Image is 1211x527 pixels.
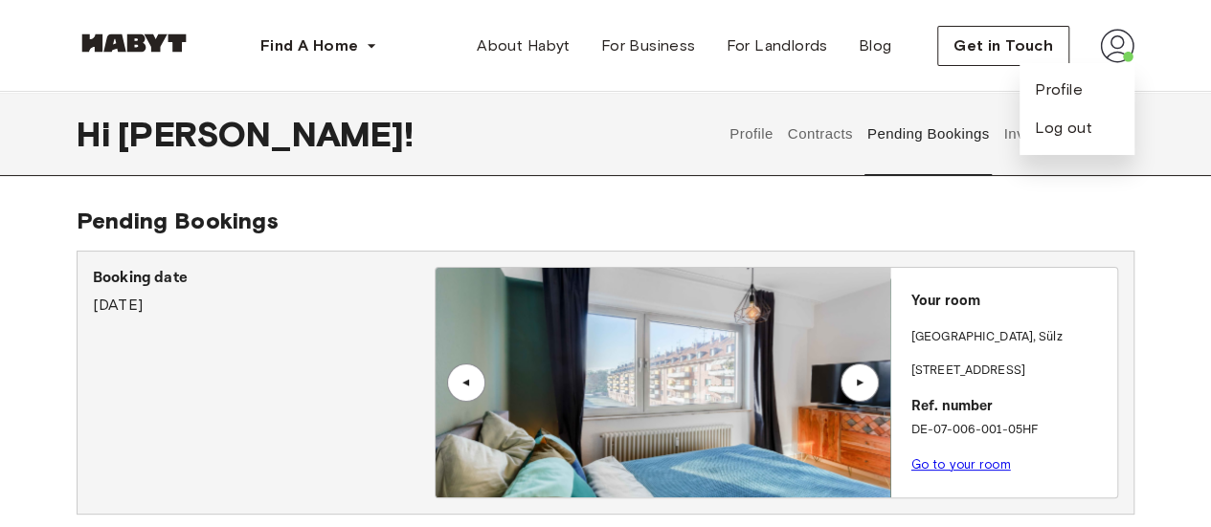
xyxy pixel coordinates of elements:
button: Find A Home [245,27,392,65]
button: Profile [728,92,776,176]
span: About Habyt [477,34,570,57]
span: For Business [601,34,696,57]
p: [GEOGRAPHIC_DATA] , Sülz [911,328,1063,347]
a: For Landlords [710,27,842,65]
a: For Business [586,27,711,65]
button: Invoices [1001,92,1062,176]
span: Get in Touch [953,34,1053,57]
span: For Landlords [726,34,827,57]
button: Pending Bookings [864,92,992,176]
p: Ref. number [911,396,1110,418]
button: Contracts [785,92,855,176]
div: user profile tabs [723,92,1134,176]
span: Blog [859,34,892,57]
img: Habyt [77,33,191,53]
p: DE-07-006-001-05HF [911,421,1110,440]
a: Go to your room [911,457,1011,472]
div: ▲ [850,377,869,388]
button: Get in Touch [937,26,1069,66]
div: [DATE] [93,267,435,317]
div: ▲ [457,377,476,388]
p: Booking date [93,267,435,290]
span: Find A Home [260,34,358,57]
p: Your room [911,291,1110,313]
span: [PERSON_NAME] ! [118,114,414,154]
a: Blog [843,27,908,65]
a: About Habyt [461,27,585,65]
button: Log out [1035,117,1092,140]
img: avatar [1100,29,1134,63]
img: Image of the room [436,268,890,497]
span: Pending Bookings [77,207,279,234]
p: [STREET_ADDRESS] [911,362,1110,381]
a: Profile [1035,78,1083,101]
span: Hi [77,114,118,154]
